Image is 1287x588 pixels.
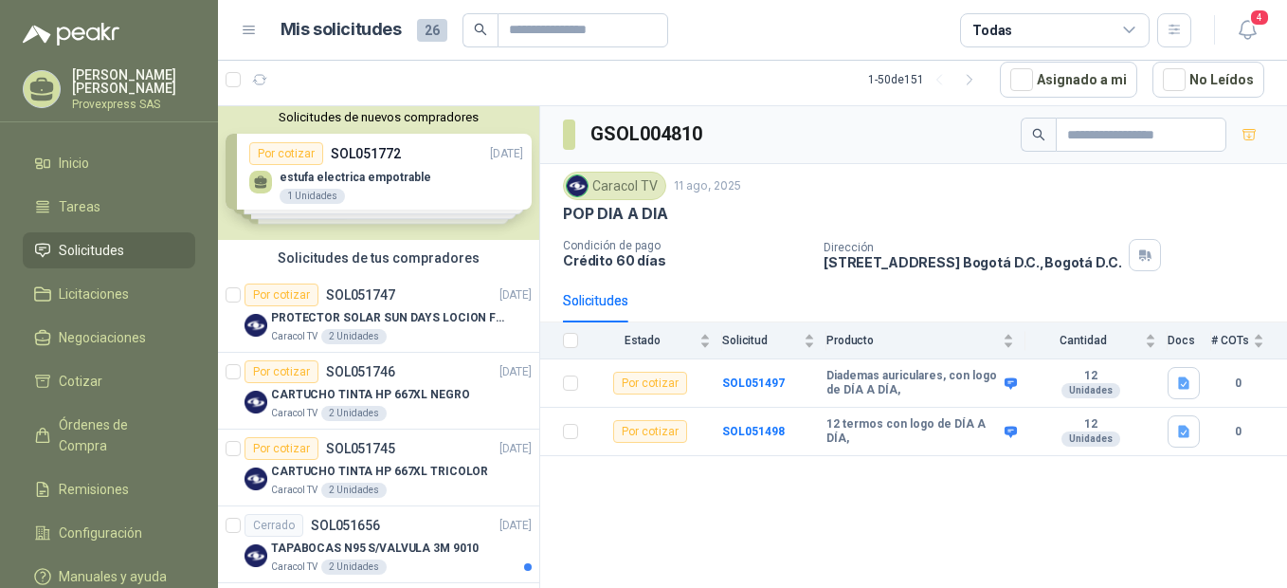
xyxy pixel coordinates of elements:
[499,286,532,304] p: [DATE]
[245,391,267,413] img: Company Logo
[321,483,387,498] div: 2 Unidades
[1230,13,1264,47] button: 4
[23,276,195,312] a: Licitaciones
[1211,423,1264,441] b: 0
[245,468,267,490] img: Company Logo
[218,240,539,276] div: Solicitudes de tus compradores
[59,371,102,392] span: Cotizar
[72,99,195,110] p: Provexpress SAS
[1025,369,1156,384] b: 12
[271,329,317,344] p: Caracol TV
[417,19,447,42] span: 26
[245,544,267,567] img: Company Logo
[674,177,741,195] p: 11 ago, 2025
[563,172,666,200] div: Caracol TV
[59,414,177,456] span: Órdenes de Compra
[271,406,317,421] p: Caracol TV
[218,353,539,430] a: Por cotizarSOL051746[DATE] Company LogoCARTUCHO TINTA HP 667XL NEGROCaracol TV2 Unidades
[1249,9,1270,27] span: 4
[1025,417,1156,432] b: 12
[826,322,1025,359] th: Producto
[271,386,470,404] p: CARTUCHO TINTA HP 667XL NEGRO
[613,372,687,395] div: Por cotizar
[23,407,195,464] a: Órdenes de Compra
[1168,322,1211,359] th: Docs
[245,314,267,337] img: Company Logo
[722,425,785,438] a: SOL051498
[972,20,1012,41] div: Todas
[1061,432,1120,447] div: Unidades
[326,365,395,378] p: SOL051746
[590,119,705,149] h3: GSOL004810
[1032,128,1045,141] span: search
[59,153,89,174] span: Inicio
[567,175,588,196] img: Company Logo
[23,145,195,181] a: Inicio
[218,506,539,583] a: CerradoSOL051656[DATE] Company LogoTAPABOCAS N95 S/VALVULA 3M 9010Caracol TV2 Unidades
[1061,383,1120,398] div: Unidades
[23,471,195,507] a: Remisiones
[218,276,539,353] a: Por cotizarSOL051747[DATE] Company LogoPROTECTOR SOLAR SUN DAYS LOCION FPS 50 CAJA X 24 UNCaracol...
[321,329,387,344] div: 2 Unidades
[23,515,195,551] a: Configuración
[271,483,317,498] p: Caracol TV
[218,430,539,506] a: Por cotizarSOL051745[DATE] Company LogoCARTUCHO TINTA HP 667XL TRICOLORCaracol TV2 Unidades
[722,377,785,390] a: SOL051497
[311,519,380,532] p: SOL051656
[499,363,532,381] p: [DATE]
[271,560,317,575] p: Caracol TV
[824,254,1121,270] p: [STREET_ADDRESS] Bogotá D.C. , Bogotá D.C.
[321,560,387,575] div: 2 Unidades
[589,334,696,347] span: Estado
[23,189,195,225] a: Tareas
[59,327,146,348] span: Negociaciones
[218,102,539,240] div: Solicitudes de nuevos compradoresPor cotizarSOL051772[DATE] estufa electrica empotrable1 Unidades...
[826,334,999,347] span: Producto
[499,440,532,458] p: [DATE]
[59,240,124,261] span: Solicitudes
[1025,322,1168,359] th: Cantidad
[326,288,395,302] p: SOL051747
[563,239,808,252] p: Condición de pago
[826,417,1000,447] b: 12 termos con logo de DÍA A DÍA,
[59,566,167,587] span: Manuales y ayuda
[23,320,195,356] a: Negociaciones
[1152,62,1264,98] button: No Leídos
[1211,334,1249,347] span: # COTs
[59,196,100,217] span: Tareas
[72,68,195,95] p: [PERSON_NAME] [PERSON_NAME]
[499,517,532,535] p: [DATE]
[271,463,488,481] p: CARTUCHO TINTA HP 667XL TRICOLOR
[245,284,318,306] div: Por cotizar
[722,322,826,359] th: Solicitud
[326,442,395,455] p: SOL051745
[321,406,387,421] div: 2 Unidades
[824,241,1121,254] p: Dirección
[1211,375,1264,393] b: 0
[271,540,479,558] p: TAPABOCAS N95 S/VALVULA 3M 9010
[826,369,1000,398] b: Diademas auriculares, con logo de DÍA A DÍA,
[722,334,800,347] span: Solicitud
[245,360,318,383] div: Por cotizar
[868,64,985,95] div: 1 - 50 de 151
[563,290,628,311] div: Solicitudes
[245,514,303,537] div: Cerrado
[563,252,808,268] p: Crédito 60 días
[23,232,195,268] a: Solicitudes
[613,420,687,443] div: Por cotizar
[226,110,532,124] button: Solicitudes de nuevos compradores
[1025,334,1141,347] span: Cantidad
[1000,62,1137,98] button: Asignado a mi
[59,479,129,500] span: Remisiones
[23,23,119,46] img: Logo peakr
[563,204,668,224] p: POP DIA A DIA
[245,437,318,460] div: Por cotizar
[23,363,195,399] a: Cotizar
[59,284,129,304] span: Licitaciones
[271,309,507,327] p: PROTECTOR SOLAR SUN DAYS LOCION FPS 50 CAJA X 24 UN
[281,16,402,44] h1: Mis solicitudes
[589,322,722,359] th: Estado
[474,23,487,36] span: search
